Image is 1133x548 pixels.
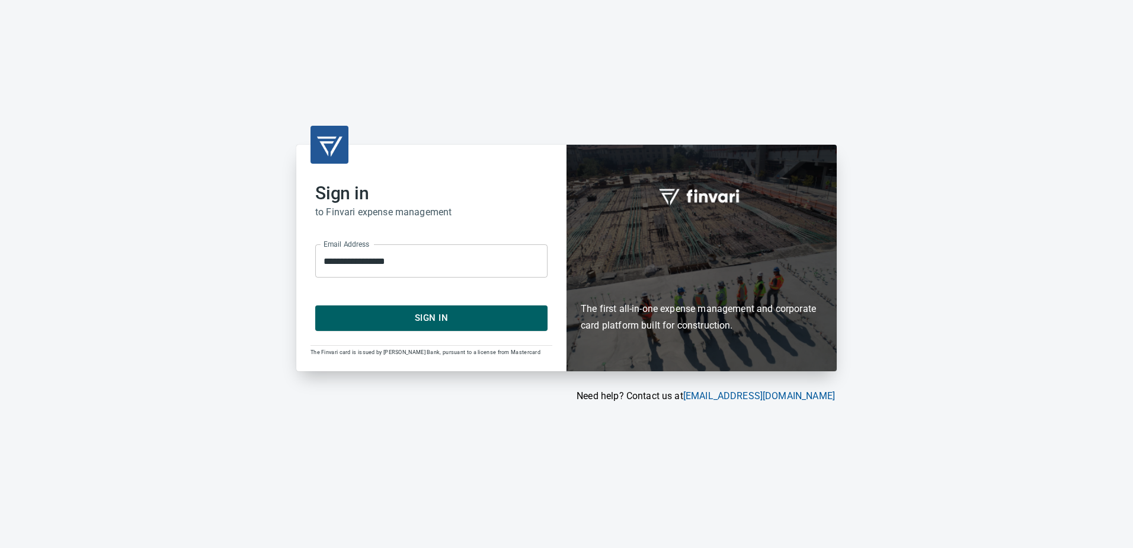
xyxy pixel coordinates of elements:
button: Sign In [315,305,548,330]
p: Need help? Contact us at [296,389,835,403]
h6: The first all-in-one expense management and corporate card platform built for construction. [581,232,822,334]
img: fullword_logo_white.png [657,182,746,209]
div: Finvari [566,145,837,371]
a: [EMAIL_ADDRESS][DOMAIN_NAME] [683,390,835,402]
span: Sign In [328,310,535,326]
h6: to Finvari expense management [315,204,548,221]
span: The Finvari card is issued by [PERSON_NAME] Bank, pursuant to a license from Mastercard [311,349,540,355]
h2: Sign in [315,183,548,204]
img: transparent_logo.png [315,130,344,159]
